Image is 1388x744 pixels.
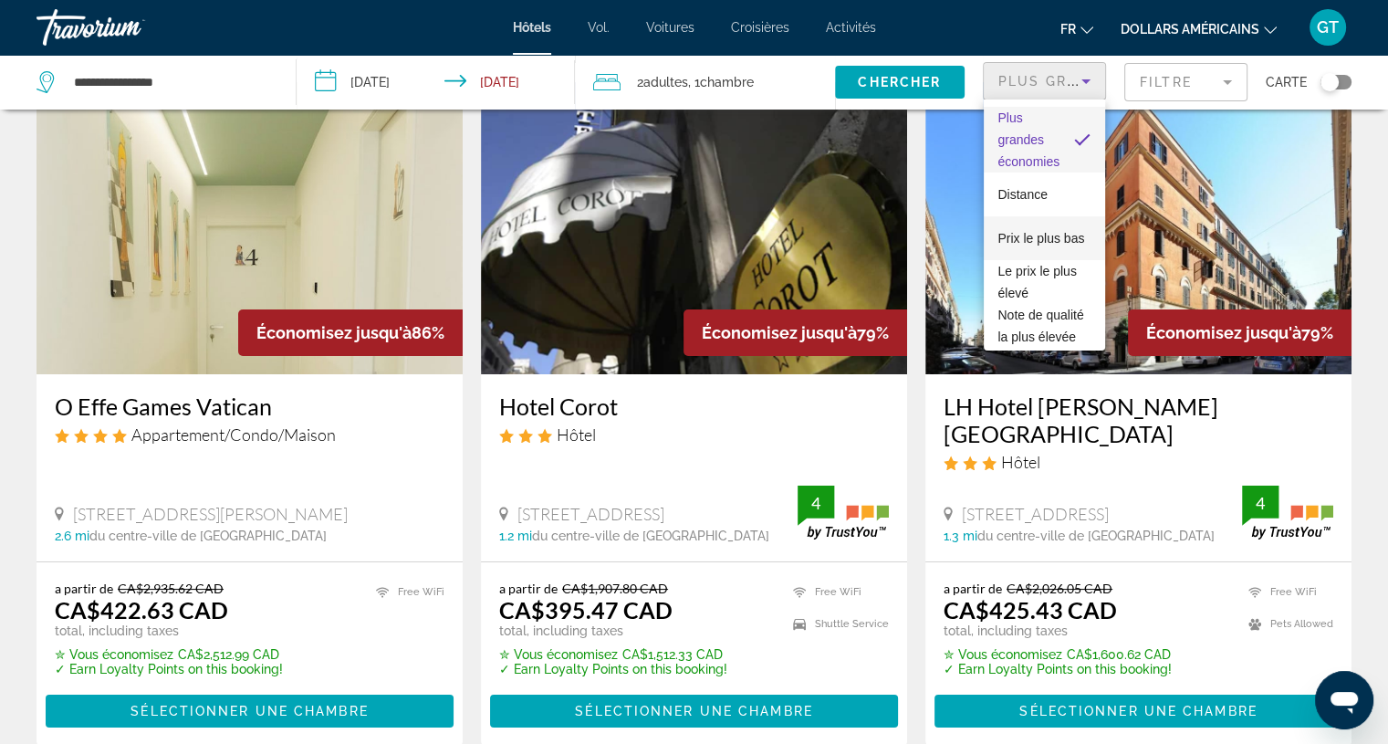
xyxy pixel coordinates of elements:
[998,231,1085,246] font: Prix ​​le plus bas
[998,110,1060,169] font: Plus grandes économies
[984,100,1105,351] div: Trier par
[998,308,1084,344] font: Note de qualité la plus élevée
[1315,671,1373,729] iframe: Bouton de lancement de la fenêtre de messagerie
[998,187,1048,202] font: Distance
[998,264,1077,300] font: Le prix le plus élevé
